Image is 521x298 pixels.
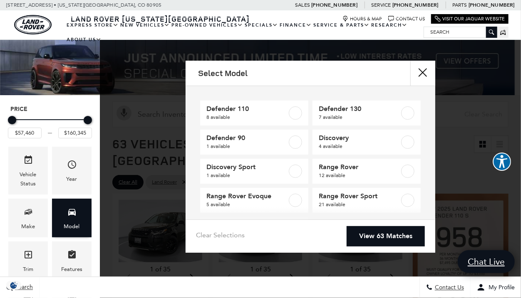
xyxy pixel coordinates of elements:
[21,222,35,231] div: Make
[311,2,357,8] a: [PHONE_NUMBER]
[198,69,248,78] h2: Select Model
[119,18,171,32] a: New Vehicles
[84,116,92,124] div: Maximum Price
[52,199,92,237] div: ModelModel
[67,205,77,222] span: Model
[67,248,77,265] span: Features
[10,106,89,113] h5: Price
[342,16,382,22] a: Hours & Map
[313,159,421,184] a: Range Rover12 available
[206,134,288,142] span: Defender 90
[493,153,511,172] aside: Accessibility Help Desk
[319,142,400,150] span: 4 available
[71,14,250,24] span: Land Rover [US_STATE][GEOGRAPHIC_DATA]
[206,171,288,180] span: 1 available
[67,158,77,175] span: Year
[313,130,421,155] a: Discovery4 available
[200,130,308,155] a: Defender 901 available
[64,222,80,231] div: Model
[319,163,400,171] span: Range Rover
[66,18,424,47] nav: Main Navigation
[67,175,77,184] div: Year
[196,231,245,241] a: Clear Selections
[66,18,119,32] a: EXPRESS STORE
[206,113,288,121] span: 8 available
[485,284,515,291] span: My Profile
[319,134,400,142] span: Discovery
[15,170,42,188] div: Vehicle Status
[8,113,92,138] div: Price
[319,192,400,200] span: Range Rover Sport
[206,200,288,209] span: 5 available
[279,18,313,32] a: Finance
[23,265,33,274] div: Trim
[14,15,52,34] a: land-rover
[435,16,505,22] a: Visit Our Jaguar Website
[206,192,288,200] span: Range Rover Evoque
[244,18,279,32] a: Specials
[52,147,92,195] div: YearYear
[8,241,48,280] div: TrimTrim
[4,281,23,290] div: Privacy Settings
[6,2,161,8] a: [STREET_ADDRESS] • [US_STATE][GEOGRAPHIC_DATA], CO 80905
[200,159,308,184] a: Discovery Sport1 available
[410,61,435,86] button: close
[8,199,48,237] div: MakeMake
[370,18,408,32] a: Research
[171,18,244,32] a: Pre-Owned Vehicles
[23,205,33,222] span: Make
[66,14,255,24] a: Land Rover [US_STATE][GEOGRAPHIC_DATA]
[8,116,16,124] div: Minimum Price
[493,153,511,171] button: Explore your accessibility options
[371,2,391,8] span: Service
[313,101,421,126] a: Defender 1307 available
[61,265,82,274] div: Features
[452,2,467,8] span: Parts
[206,142,288,150] span: 1 available
[8,147,48,195] div: VehicleVehicle Status
[313,188,421,213] a: Range Rover Sport21 available
[23,248,33,265] span: Trim
[469,2,515,8] a: [PHONE_NUMBER]
[66,32,102,47] a: About Us
[319,113,400,121] span: 7 available
[23,153,33,170] span: Vehicle
[424,27,497,37] input: Search
[206,105,288,113] span: Defender 110
[200,101,308,126] a: Defender 1108 available
[14,15,52,34] img: Land Rover
[388,16,425,22] a: Contact Us
[295,2,310,8] span: Sales
[52,241,92,280] div: FeaturesFeatures
[58,128,92,138] input: Maximum
[206,163,288,171] span: Discovery Sport
[313,18,370,32] a: Service & Parts
[200,188,308,213] a: Range Rover Evoque5 available
[200,217,308,242] a: Range Rover Velar4 available
[433,284,464,291] span: Contact Us
[319,105,400,113] span: Defender 130
[8,128,42,138] input: Minimum
[464,256,509,267] span: Chat Live
[319,171,400,180] span: 12 available
[347,226,425,246] a: View 63 Matches
[458,250,515,273] a: Chat Live
[319,200,400,209] span: 21 available
[471,277,521,298] button: Open user profile menu
[392,2,439,8] a: [PHONE_NUMBER]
